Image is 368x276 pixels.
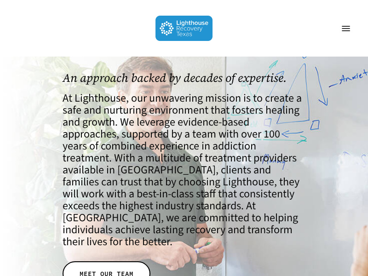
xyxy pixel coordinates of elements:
img: Lighthouse Recovery Texas [155,16,213,41]
h1: An approach backed by decades of expertise. [63,71,305,85]
h4: At Lighthouse, our unwavering mission is to create a safe and nurturing environment that fosters ... [63,92,305,248]
a: Navigation Menu [337,24,355,33]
